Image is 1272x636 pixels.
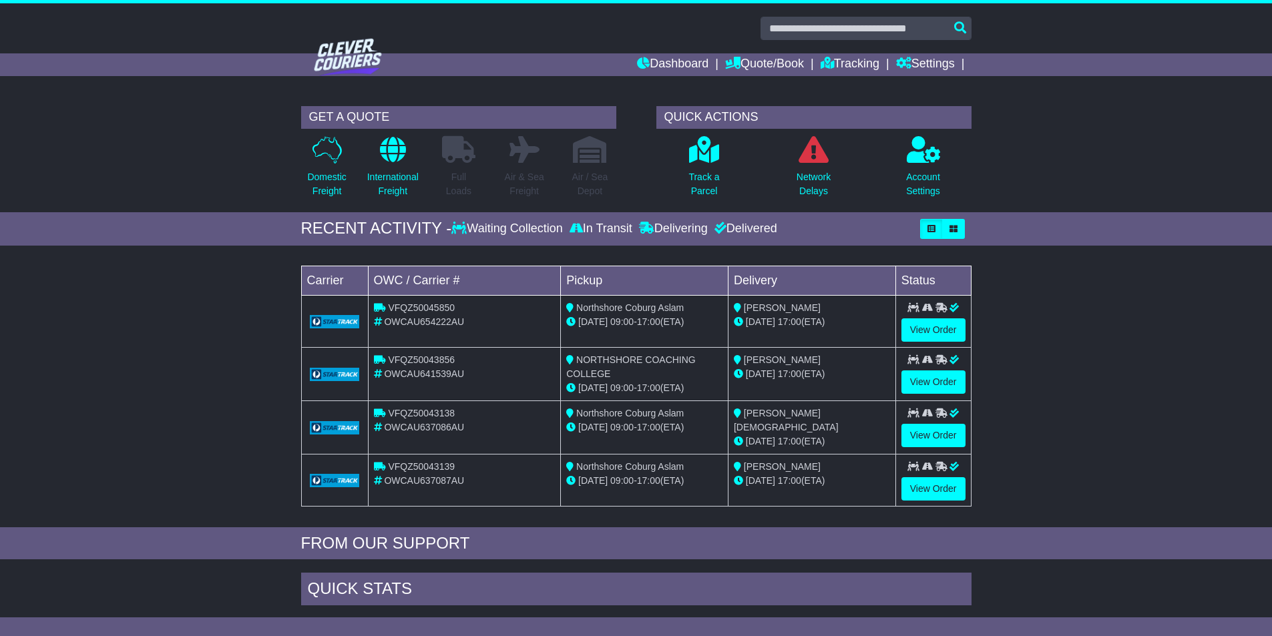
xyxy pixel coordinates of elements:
[368,266,561,295] td: OWC / Carrier #
[301,106,616,129] div: GET A QUOTE
[367,170,419,198] p: International Freight
[566,381,722,395] div: - (ETA)
[388,302,455,313] span: VFQZ50045850
[778,475,801,486] span: 17:00
[610,382,634,393] span: 09:00
[746,436,775,446] span: [DATE]
[796,135,831,206] a: NetworkDelays
[637,475,660,486] span: 17:00
[578,382,608,393] span: [DATE]
[778,436,801,446] span: 17:00
[896,53,955,76] a: Settings
[746,368,775,379] span: [DATE]
[610,422,634,432] span: 09:00
[388,461,455,472] span: VFQZ50043139
[610,475,634,486] span: 09:00
[301,573,972,609] div: Quick Stats
[744,461,821,472] span: [PERSON_NAME]
[388,408,455,418] span: VFQZ50043138
[905,135,941,206] a: AccountSettings
[576,461,684,472] span: Northshore Coburg Aslam
[636,222,711,236] div: Delivering
[566,315,722,329] div: - (ETA)
[734,408,839,432] span: [PERSON_NAME][DEMOGRAPHIC_DATA]
[734,434,890,448] div: (ETA)
[711,222,777,236] div: Delivered
[746,316,775,327] span: [DATE]
[734,315,890,329] div: (ETA)
[688,135,720,206] a: Track aParcel
[301,219,452,238] div: RECENT ACTIVITY -
[367,135,419,206] a: InternationalFreight
[637,316,660,327] span: 17:00
[797,170,831,198] p: Network Delays
[578,422,608,432] span: [DATE]
[384,368,464,379] span: OWCAU641539AU
[566,354,696,379] span: NORTHSHORE COACHING COLLEGE
[688,170,719,198] p: Track a Parcel
[744,354,821,365] span: [PERSON_NAME]
[610,316,634,327] span: 09:00
[637,422,660,432] span: 17:00
[901,318,966,342] a: View Order
[728,266,895,295] td: Delivery
[310,474,360,487] img: GetCarrierServiceLogo
[725,53,804,76] a: Quote/Book
[734,474,890,488] div: (ETA)
[734,367,890,381] div: (ETA)
[307,170,346,198] p: Domestic Freight
[578,316,608,327] span: [DATE]
[566,474,722,488] div: - (ETA)
[901,370,966,394] a: View Order
[901,477,966,501] a: View Order
[384,475,464,486] span: OWCAU637087AU
[310,421,360,434] img: GetCarrierServiceLogo
[505,170,544,198] p: Air & Sea Freight
[637,53,708,76] a: Dashboard
[746,475,775,486] span: [DATE]
[384,316,464,327] span: OWCAU654222AU
[576,302,684,313] span: Northshore Coburg Aslam
[572,170,608,198] p: Air / Sea Depot
[301,266,368,295] td: Carrier
[637,382,660,393] span: 17:00
[442,170,475,198] p: Full Loads
[566,222,636,236] div: In Transit
[576,408,684,418] span: Northshore Coburg Aslam
[821,53,879,76] a: Tracking
[901,424,966,447] a: View Order
[656,106,972,129] div: QUICK ACTIONS
[906,170,940,198] p: Account Settings
[778,368,801,379] span: 17:00
[744,302,821,313] span: [PERSON_NAME]
[310,368,360,381] img: GetCarrierServiceLogo
[895,266,971,295] td: Status
[388,354,455,365] span: VFQZ50043856
[301,534,972,553] div: FROM OUR SUPPORT
[578,475,608,486] span: [DATE]
[778,316,801,327] span: 17:00
[451,222,566,236] div: Waiting Collection
[566,420,722,434] div: - (ETA)
[561,266,728,295] td: Pickup
[310,315,360,328] img: GetCarrierServiceLogo
[306,135,347,206] a: DomesticFreight
[384,422,464,432] span: OWCAU637086AU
